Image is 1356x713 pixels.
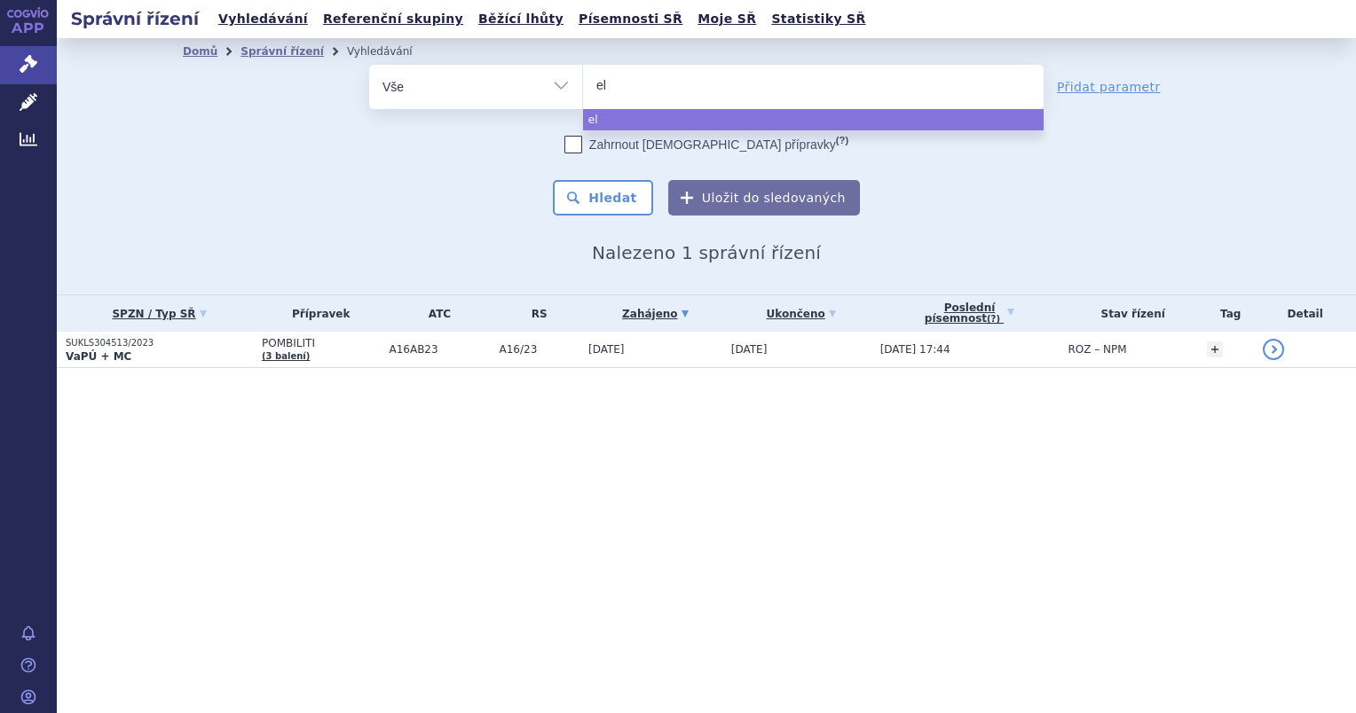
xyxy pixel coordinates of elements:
a: + [1207,341,1223,357]
th: ATC [380,295,490,332]
strong: VaPÚ + MC [66,350,131,363]
a: Poslednípísemnost(?) [880,295,1060,332]
a: Vyhledávání [213,7,313,31]
button: Hledat [553,180,653,215]
li: el [583,109,1044,130]
a: Ukončeno [731,302,871,326]
a: Statistiky SŘ [766,7,871,31]
h2: Správní řízení [57,6,213,31]
a: SPZN / Typ SŘ [66,302,253,326]
a: Zahájeno [588,302,722,326]
span: A16AB23 [389,343,490,356]
span: A16/23 [500,343,579,356]
label: Zahrnout [DEMOGRAPHIC_DATA] přípravky [564,136,848,153]
li: Vyhledávání [347,38,436,65]
a: Domů [183,45,217,58]
th: Detail [1254,295,1356,332]
span: [DATE] [588,343,625,356]
abbr: (?) [987,314,1000,325]
a: Přidat parametr [1057,78,1161,96]
span: [DATE] [731,343,768,356]
a: Běžící lhůty [473,7,569,31]
a: (3 balení) [262,351,310,361]
abbr: (?) [836,135,848,146]
a: Referenční skupiny [318,7,469,31]
span: [DATE] 17:44 [880,343,950,356]
a: detail [1263,339,1284,360]
span: ROZ – NPM [1068,343,1126,356]
button: Uložit do sledovaných [668,180,860,215]
span: Nalezeno 1 správní řízení [592,242,821,263]
a: Moje SŘ [692,7,761,31]
th: RS [491,295,579,332]
th: Přípravek [253,295,380,332]
th: Tag [1198,295,1254,332]
th: Stav řízení [1059,295,1198,332]
a: Písemnosti SŘ [573,7,688,31]
span: POMBILITI [262,337,380,349]
a: Správní řízení [240,45,324,58]
p: SUKLS304513/2023 [66,337,253,349]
